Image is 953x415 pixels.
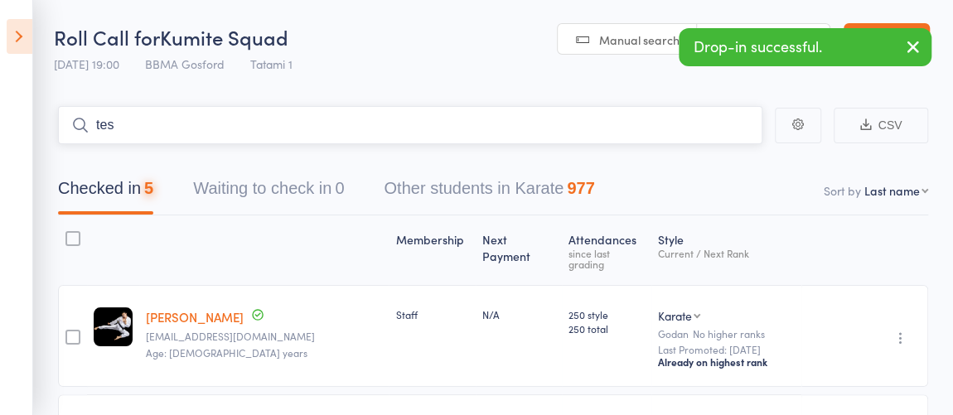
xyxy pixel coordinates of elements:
[658,355,795,369] div: Already on highest rank
[568,248,645,269] div: since last grading
[658,328,795,339] div: Godan
[568,321,645,335] span: 250 total
[160,23,288,51] span: Kumite Squad
[693,326,765,340] span: No higher ranks
[824,182,861,199] label: Sort by
[335,179,344,197] div: 0
[389,223,475,277] div: Membership
[58,106,762,144] input: Search by name
[658,344,795,355] small: Last Promoted: [DATE]
[146,345,307,360] span: Age: [DEMOGRAPHIC_DATA] years
[568,307,645,321] span: 250 style
[567,179,594,197] div: 977
[651,223,801,277] div: Style
[54,55,119,72] span: [DATE] 19:00
[658,248,795,258] div: Current / Next Rank
[146,308,244,326] a: [PERSON_NAME]
[844,23,930,56] a: Exit roll call
[476,223,562,277] div: Next Payment
[250,55,293,72] span: Tatami 1
[144,179,153,197] div: 5
[395,307,468,321] div: Staff
[384,171,594,215] button: Other students in Karate977
[58,171,153,215] button: Checked in5
[94,307,133,346] img: image1666851348.png
[145,55,225,72] span: BBMA Gosford
[599,31,680,48] span: Manual search
[834,108,928,143] button: CSV
[864,182,920,199] div: Last name
[658,307,692,324] div: Karate
[54,23,160,51] span: Roll Call for
[482,307,555,321] div: N/A
[679,28,931,66] div: Drop-in successful.
[193,171,344,215] button: Waiting to check in0
[146,331,382,342] small: tdkan1503@gmail.com
[562,223,651,277] div: Atten­dances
